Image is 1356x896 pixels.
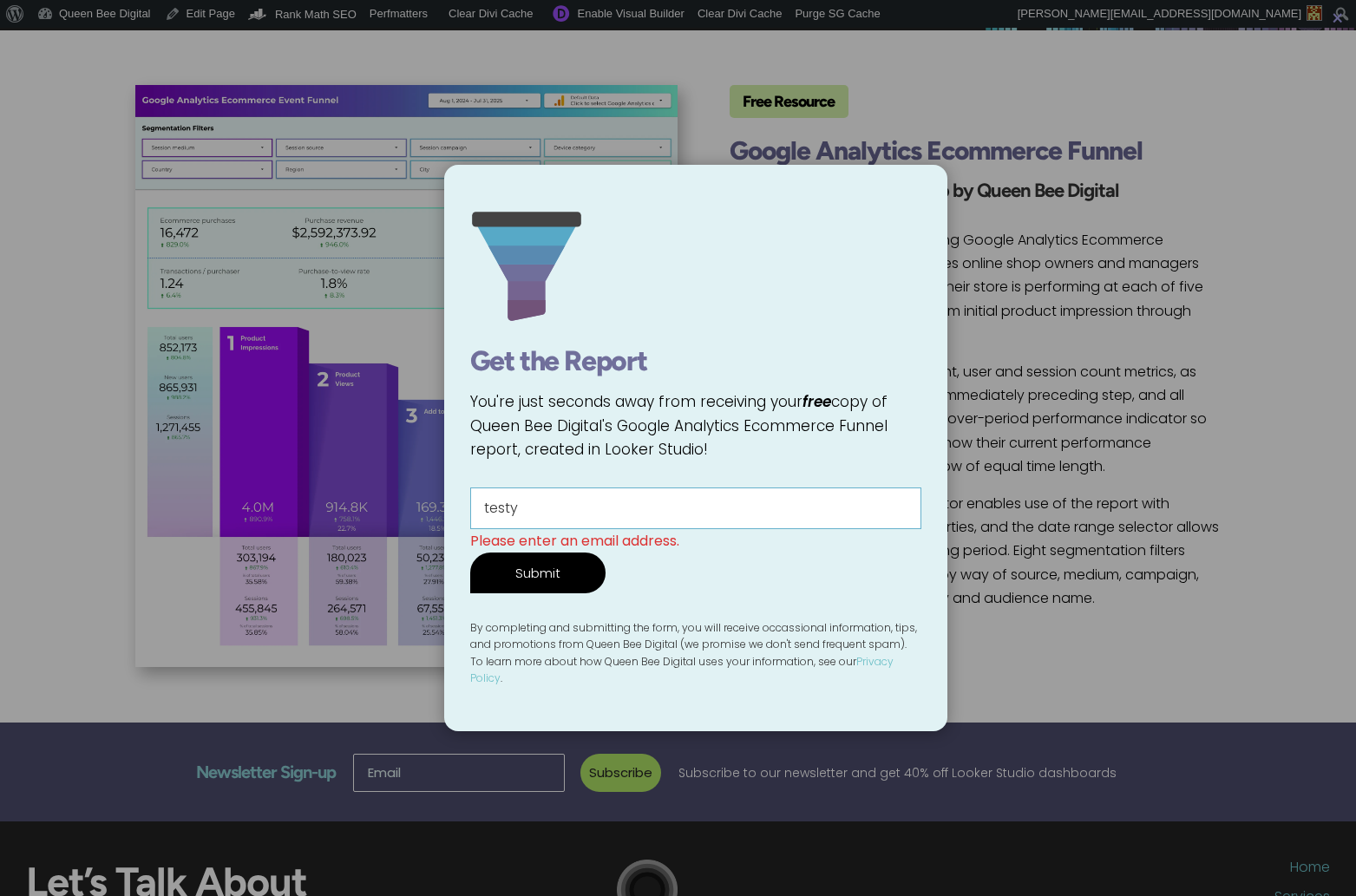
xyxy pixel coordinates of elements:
a: Privacy Policy [470,654,894,685]
p: You're just seconds away from receiving your copy of Queen Bee Digital's Google Analytics Ecommer... [470,390,921,461]
button: × [1327,9,1347,29]
form: Contact form [470,487,921,593]
img: 045-funnel [470,210,583,323]
span: Please enter an email address. [470,529,921,553]
h1: Get the Report [470,344,921,386]
span: × [1331,9,1344,29]
span: free [802,391,831,412]
p: By completing and submitting the form, you will receive occassional information, tips, and promot... [470,619,921,686]
input: Email Address [470,487,921,529]
input: Submit [470,553,606,593]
